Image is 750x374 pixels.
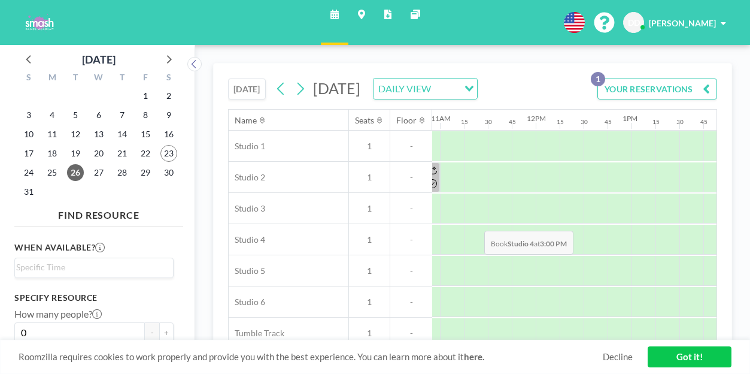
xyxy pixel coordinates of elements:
[44,164,60,181] span: Monday, August 25, 2025
[229,328,284,339] span: Tumble Track
[355,115,374,126] div: Seats
[229,234,265,245] span: Studio 4
[349,297,390,307] span: 1
[17,71,41,86] div: S
[508,239,534,248] b: Studio 4
[485,118,492,126] div: 30
[390,172,432,183] span: -
[676,118,684,126] div: 30
[159,322,174,343] button: +
[133,71,157,86] div: F
[349,172,390,183] span: 1
[41,71,64,86] div: M
[313,79,360,97] span: [DATE]
[67,145,84,162] span: Tuesday, August 19, 2025
[228,79,266,99] button: [DATE]
[160,88,177,104] span: Saturday, August 2, 2025
[20,164,37,181] span: Sunday, August 24, 2025
[90,126,107,143] span: Wednesday, August 13, 2025
[114,126,130,143] span: Thursday, August 14, 2025
[90,164,107,181] span: Wednesday, August 27, 2025
[19,351,603,363] span: Roomzilla requires cookies to work properly and provide you with the best experience. You can lea...
[648,346,731,367] a: Got it!
[137,145,154,162] span: Friday, August 22, 2025
[87,71,111,86] div: W
[90,107,107,123] span: Wednesday, August 6, 2025
[591,72,605,86] p: 1
[137,126,154,143] span: Friday, August 15, 2025
[603,351,633,363] a: Decline
[44,107,60,123] span: Monday, August 4, 2025
[390,203,432,214] span: -
[19,11,59,35] img: organization-logo
[376,81,433,96] span: DAILY VIEW
[160,126,177,143] span: Saturday, August 16, 2025
[67,126,84,143] span: Tuesday, August 12, 2025
[160,164,177,181] span: Saturday, August 30, 2025
[390,266,432,276] span: -
[157,71,180,86] div: S
[396,115,417,126] div: Floor
[374,79,477,99] div: Search for option
[14,308,102,320] label: How many people?
[229,266,265,276] span: Studio 5
[628,17,640,28] span: DD
[160,107,177,123] span: Saturday, August 9, 2025
[20,145,37,162] span: Sunday, August 17, 2025
[20,183,37,200] span: Sunday, August 31, 2025
[390,141,432,152] span: -
[581,118,588,126] div: 30
[700,118,708,126] div: 45
[431,114,451,123] div: 11AM
[14,292,174,303] h3: Specify resource
[114,145,130,162] span: Thursday, August 21, 2025
[509,118,516,126] div: 45
[20,126,37,143] span: Sunday, August 10, 2025
[229,141,265,152] span: Studio 1
[390,328,432,339] span: -
[527,114,546,123] div: 12PM
[349,266,390,276] span: 1
[44,145,60,162] span: Monday, August 18, 2025
[235,115,257,126] div: Name
[114,164,130,181] span: Thursday, August 28, 2025
[15,258,173,276] div: Search for option
[605,118,612,126] div: 45
[623,114,637,123] div: 1PM
[557,118,564,126] div: 15
[229,172,265,183] span: Studio 2
[14,204,183,221] h4: FIND RESOURCE
[484,231,573,255] span: Book at
[349,234,390,245] span: 1
[390,297,432,307] span: -
[464,351,484,362] a: here.
[44,126,60,143] span: Monday, August 11, 2025
[64,71,87,86] div: T
[16,261,166,274] input: Search for option
[597,79,717,99] button: YOUR RESERVATIONS1
[229,297,265,307] span: Studio 6
[229,203,265,214] span: Studio 3
[349,203,390,214] span: 1
[349,328,390,339] span: 1
[82,51,116,68] div: [DATE]
[540,239,567,248] b: 3:00 PM
[461,118,468,126] div: 15
[137,88,154,104] span: Friday, August 1, 2025
[67,164,84,181] span: Tuesday, August 26, 2025
[110,71,133,86] div: T
[90,145,107,162] span: Wednesday, August 20, 2025
[349,141,390,152] span: 1
[137,107,154,123] span: Friday, August 8, 2025
[137,164,154,181] span: Friday, August 29, 2025
[67,107,84,123] span: Tuesday, August 5, 2025
[114,107,130,123] span: Thursday, August 7, 2025
[390,234,432,245] span: -
[435,81,457,96] input: Search for option
[652,118,660,126] div: 15
[20,107,37,123] span: Sunday, August 3, 2025
[145,322,159,343] button: -
[649,18,716,28] span: [PERSON_NAME]
[160,145,177,162] span: Saturday, August 23, 2025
